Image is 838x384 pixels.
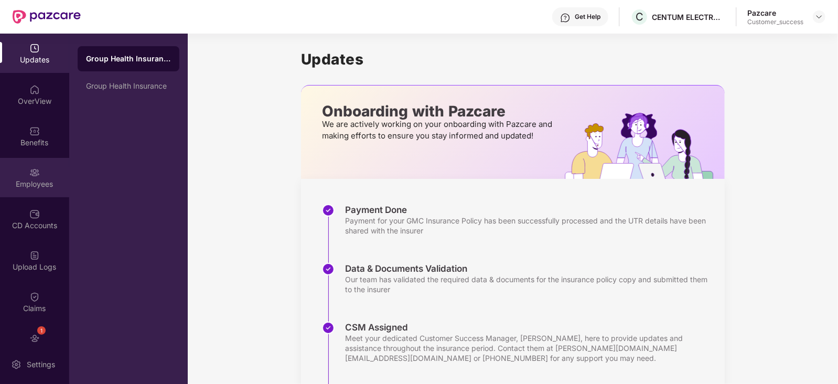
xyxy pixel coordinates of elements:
[560,13,571,23] img: svg+xml;base64,PHN2ZyBpZD0iSGVscC0zMngzMiIgeG1sbnM9Imh0dHA6Ly93d3cudzMub3JnLzIwMDAvc3ZnIiB3aWR0aD...
[29,250,40,261] img: svg+xml;base64,PHN2ZyBpZD0iVXBsb2FkX0xvZ3MiIGRhdGEtbmFtZT0iVXBsb2FkIExvZ3MiIHhtbG5zPSJodHRwOi8vd3...
[29,126,40,136] img: svg+xml;base64,PHN2ZyBpZD0iQmVuZWZpdHMiIHhtbG5zPSJodHRwOi8vd3d3LnczLm9yZy8yMDAwL3N2ZyIgd2lkdGg9Ij...
[24,359,58,370] div: Settings
[322,119,555,142] p: We are actively working on your onboarding with Pazcare and making efforts to ensure you stay inf...
[301,50,725,68] h1: Updates
[575,13,600,21] div: Get Help
[345,322,714,333] div: CSM Assigned
[29,84,40,95] img: svg+xml;base64,PHN2ZyBpZD0iSG9tZSIgeG1sbnM9Imh0dHA6Ly93d3cudzMub3JnLzIwMDAvc3ZnIiB3aWR0aD0iMjAiIG...
[565,113,725,179] img: hrOnboarding
[322,263,335,275] img: svg+xml;base64,PHN2ZyBpZD0iU3RlcC1Eb25lLTMyeDMyIiB4bWxucz0iaHR0cDovL3d3dy53My5vcmcvMjAwMC9zdmciIH...
[37,326,46,335] div: 1
[11,359,22,370] img: svg+xml;base64,PHN2ZyBpZD0iU2V0dGluZy0yMHgyMCIgeG1sbnM9Imh0dHA6Ly93d3cudzMub3JnLzIwMDAvc3ZnIiB3aW...
[345,204,714,216] div: Payment Done
[322,204,335,217] img: svg+xml;base64,PHN2ZyBpZD0iU3RlcC1Eb25lLTMyeDMyIiB4bWxucz0iaHR0cDovL3d3dy53My5vcmcvMjAwMC9zdmciIH...
[29,333,40,344] img: svg+xml;base64,PHN2ZyBpZD0iRW5kb3JzZW1lbnRzIiB4bWxucz0iaHR0cDovL3d3dy53My5vcmcvMjAwMC9zdmciIHdpZH...
[322,322,335,334] img: svg+xml;base64,PHN2ZyBpZD0iU3RlcC1Eb25lLTMyeDMyIiB4bWxucz0iaHR0cDovL3d3dy53My5vcmcvMjAwMC9zdmciIH...
[29,43,40,54] img: svg+xml;base64,PHN2ZyBpZD0iVXBkYXRlZCIgeG1sbnM9Imh0dHA6Ly93d3cudzMub3JnLzIwMDAvc3ZnIiB3aWR0aD0iMj...
[322,106,555,116] p: Onboarding with Pazcare
[652,12,725,22] div: CENTUM ELECTRONICS LIMITED
[747,8,803,18] div: Pazcare
[29,209,40,219] img: svg+xml;base64,PHN2ZyBpZD0iQ0RfQWNjb3VudHMiIGRhdGEtbmFtZT0iQ0QgQWNjb3VudHMiIHhtbG5zPSJodHRwOi8vd3...
[747,18,803,26] div: Customer_success
[345,333,714,363] div: Meet your dedicated Customer Success Manager, [PERSON_NAME], here to provide updates and assistan...
[636,10,643,23] span: C
[29,167,40,178] img: svg+xml;base64,PHN2ZyBpZD0iRW1wbG95ZWVzIiB4bWxucz0iaHR0cDovL3d3dy53My5vcmcvMjAwMC9zdmciIHdpZHRoPS...
[345,263,714,274] div: Data & Documents Validation
[815,13,823,21] img: svg+xml;base64,PHN2ZyBpZD0iRHJvcGRvd24tMzJ4MzIiIHhtbG5zPSJodHRwOi8vd3d3LnczLm9yZy8yMDAwL3N2ZyIgd2...
[86,54,171,64] div: Group Health Insurance
[86,82,171,90] div: Group Health Insurance
[345,274,714,294] div: Our team has validated the required data & documents for the insurance policy copy and submitted ...
[29,292,40,302] img: svg+xml;base64,PHN2ZyBpZD0iQ2xhaW0iIHhtbG5zPSJodHRwOi8vd3d3LnczLm9yZy8yMDAwL3N2ZyIgd2lkdGg9IjIwIi...
[13,10,81,24] img: New Pazcare Logo
[345,216,714,236] div: Payment for your GMC Insurance Policy has been successfully processed and the UTR details have be...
